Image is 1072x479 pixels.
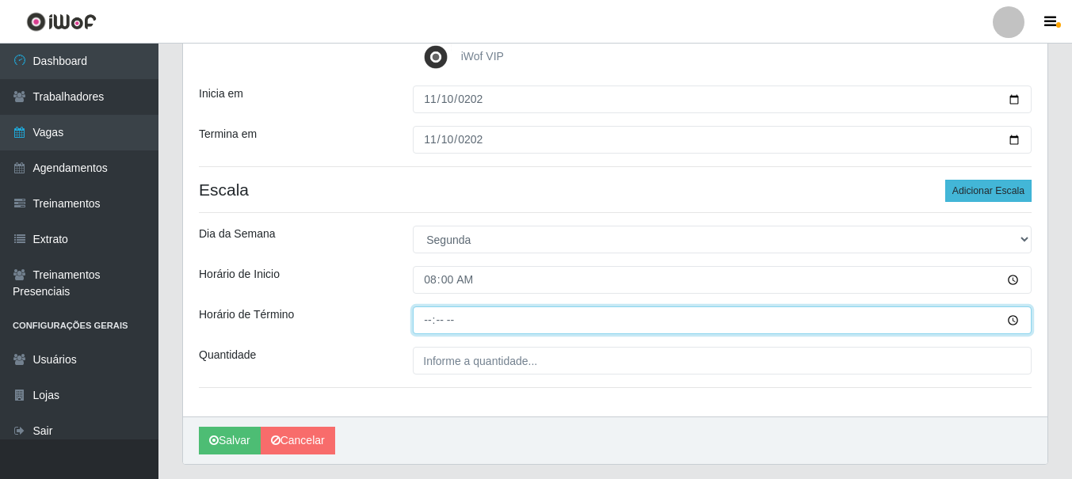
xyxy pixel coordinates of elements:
[413,306,1032,334] input: 00:00
[945,180,1032,202] button: Adicionar Escala
[199,427,261,454] button: Salvar
[261,427,335,454] a: Cancelar
[199,347,256,363] label: Quantidade
[199,226,276,242] label: Dia da Semana
[199,126,257,143] label: Termina em
[413,266,1032,294] input: 00:00
[413,126,1032,154] input: 00/00/0000
[420,41,458,73] img: iWof VIP
[199,180,1032,200] h4: Escala
[199,306,294,323] label: Horário de Término
[461,50,504,63] span: iWof VIP
[199,266,280,283] label: Horário de Inicio
[26,12,97,32] img: CoreUI Logo
[199,86,243,102] label: Inicia em
[413,86,1032,113] input: 00/00/0000
[413,347,1032,374] input: Informe a quantidade...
